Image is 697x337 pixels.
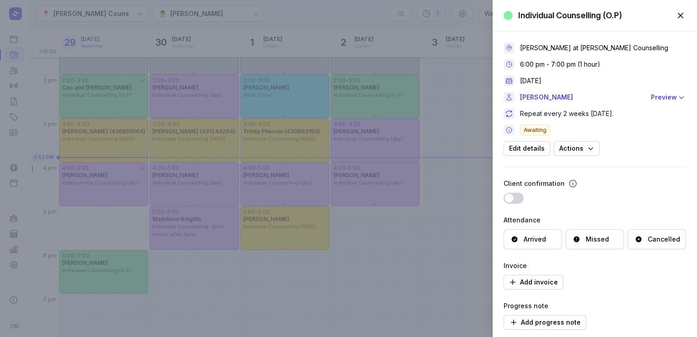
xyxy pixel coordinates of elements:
div: Client confirmation [504,178,565,189]
div: Missed [586,235,609,244]
button: Edit details [504,141,550,156]
div: [PERSON_NAME] at [PERSON_NAME] Counselling [520,43,668,53]
div: Repeat every 2 weeks [DATE]. [520,109,614,118]
div: Attendance [504,215,686,226]
span: Add progress note [509,317,581,328]
div: [DATE] [520,76,541,85]
button: Actions [554,141,600,156]
div: Cancelled [648,235,680,244]
div: Progress note [504,300,686,311]
span: Actions [559,143,594,154]
div: Arrived [524,235,546,244]
div: 6:00 pm - 7:00 pm (1 hour) [520,60,600,69]
span: Awaiting [520,125,550,136]
span: Add invoice [509,277,558,288]
div: Individual Counselling (O.P) [518,10,622,21]
a: [PERSON_NAME] [520,92,645,103]
div: Preview [651,92,677,103]
div: Invoice [504,260,686,271]
button: Preview [651,92,686,103]
span: Edit details [509,143,545,154]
